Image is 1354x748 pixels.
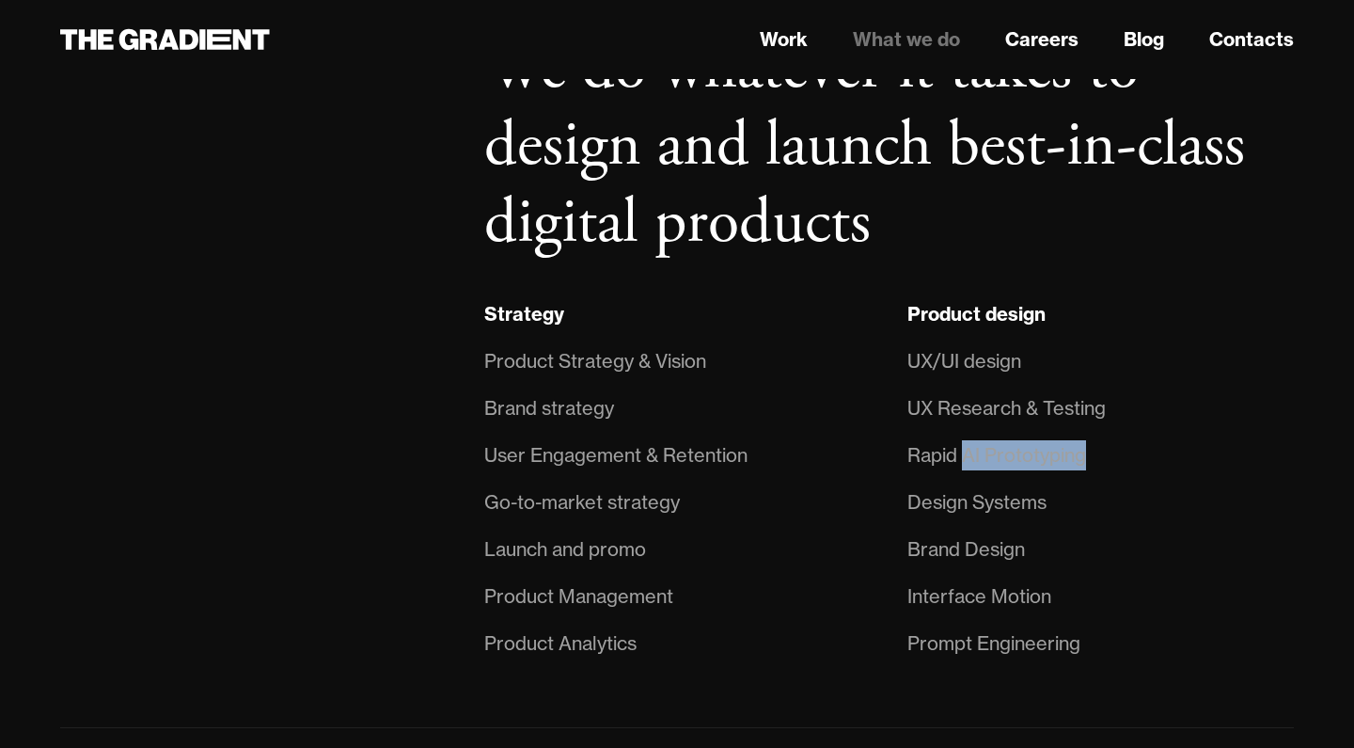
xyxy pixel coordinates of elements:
div: Design Systems [907,487,1047,517]
a: Blog [1124,25,1164,54]
div: User Engagement & Retention [484,440,748,470]
div: Prompt Engineering [907,629,1080,659]
div: Rapid AI Prototyping [907,440,1086,470]
div: Strategy [484,302,564,326]
a: What we do [853,25,960,54]
div: UX/UI design [907,346,1021,376]
div: Product Strategy & Vision [484,346,706,376]
h2: We do whatever it takes to design and launch best-in-class digital products [484,31,1294,262]
a: Careers [1005,25,1078,54]
strong: Product design [907,302,1046,326]
div: Brand strategy [484,393,614,423]
a: Work [760,25,808,54]
div: Brand Design [907,534,1025,565]
div: Interface Motion [907,581,1051,612]
div: Go-to-market strategy [484,487,680,517]
div: Product Management [484,581,673,612]
div: Launch and promo [484,534,646,565]
div: UX Research & Testing [907,393,1106,423]
a: Contacts [1209,25,1294,54]
div: Product Analytics [484,629,637,659]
